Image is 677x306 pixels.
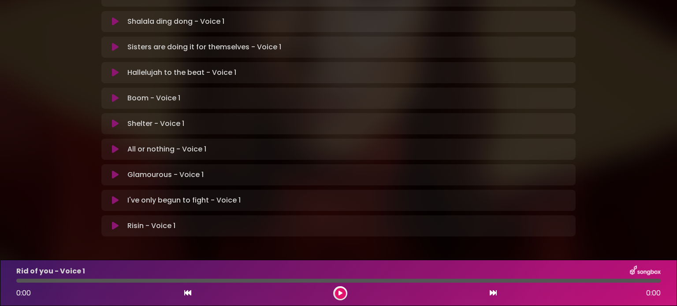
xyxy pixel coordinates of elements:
[127,67,236,78] p: Hallelujah to the beat - Voice 1
[127,16,224,27] p: Shalala ding dong - Voice 1
[16,266,85,277] p: Rid of you - Voice 1
[127,170,204,180] p: Glamourous - Voice 1
[127,42,281,52] p: Sisters are doing it for themselves - Voice 1
[127,221,175,231] p: Risin - Voice 1
[127,93,180,103] p: Boom - Voice 1
[630,265,661,277] img: songbox-logo-white.png
[127,195,241,206] p: I've only begun to fight - Voice 1
[127,118,184,129] p: Shelter - Voice 1
[127,144,206,155] p: All or nothing - Voice 1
